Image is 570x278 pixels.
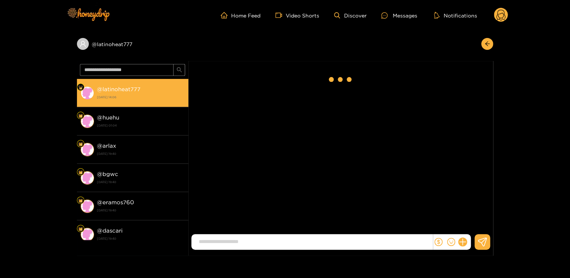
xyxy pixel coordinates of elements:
[78,114,83,118] img: Fan Level
[97,171,118,177] strong: @ bgwc
[80,41,86,47] span: user
[97,122,185,129] strong: [DATE] 01:04
[77,38,188,50] div: @latinoheat777
[433,236,444,247] button: dollar
[78,170,83,175] img: Fan Level
[434,238,443,246] span: dollar
[97,143,116,149] strong: @ arlax
[173,64,185,76] button: search
[78,227,83,231] img: Fan Level
[275,12,319,19] a: Video Shorts
[176,67,182,73] span: search
[97,207,185,214] strong: [DATE] 19:40
[81,199,94,213] img: conversation
[275,12,286,19] span: video-camera
[485,41,490,47] span: arrow-left
[81,143,94,156] img: conversation
[78,142,83,146] img: Fan Level
[97,114,119,121] strong: @ huehu
[81,115,94,128] img: conversation
[97,150,185,157] strong: [DATE] 19:40
[81,228,94,241] img: conversation
[81,86,94,100] img: conversation
[381,11,417,20] div: Messages
[221,12,231,19] span: home
[97,94,185,100] strong: [DATE] 14:06
[78,85,83,90] img: Fan Level
[97,227,123,234] strong: @ dascari
[97,235,185,242] strong: [DATE] 19:40
[334,12,366,19] a: Discover
[81,171,94,185] img: conversation
[97,86,140,92] strong: @ latinoheat777
[97,179,185,185] strong: [DATE] 19:40
[447,238,455,246] span: smile
[432,12,479,19] button: Notifications
[97,199,134,205] strong: @ eramos760
[481,38,493,50] button: arrow-left
[78,198,83,203] img: Fan Level
[221,12,260,19] a: Home Feed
